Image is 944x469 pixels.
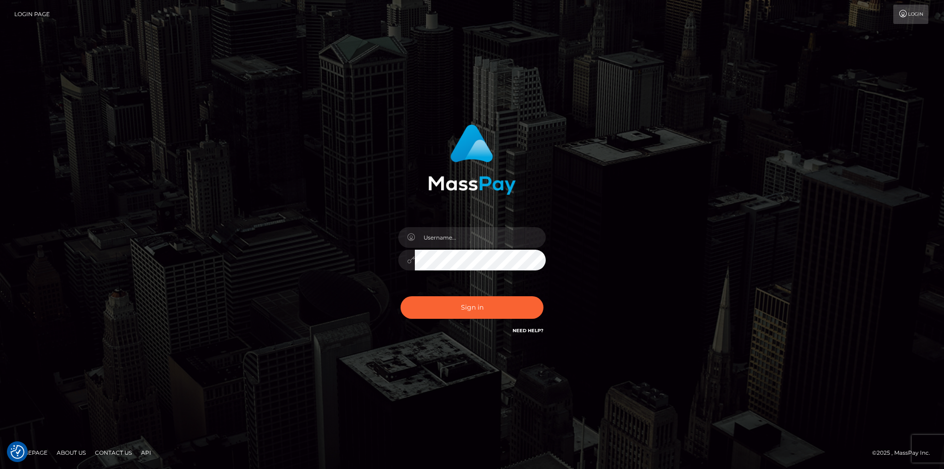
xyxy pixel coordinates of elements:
[11,445,24,459] img: Revisit consent button
[893,5,928,24] a: Login
[14,5,50,24] a: Login Page
[11,445,24,459] button: Consent Preferences
[428,124,516,195] img: MassPay Login
[53,446,89,460] a: About Us
[10,446,51,460] a: Homepage
[513,328,543,334] a: Need Help?
[91,446,136,460] a: Contact Us
[137,446,155,460] a: API
[872,448,937,458] div: © 2025 , MassPay Inc.
[415,227,546,248] input: Username...
[401,296,543,319] button: Sign in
